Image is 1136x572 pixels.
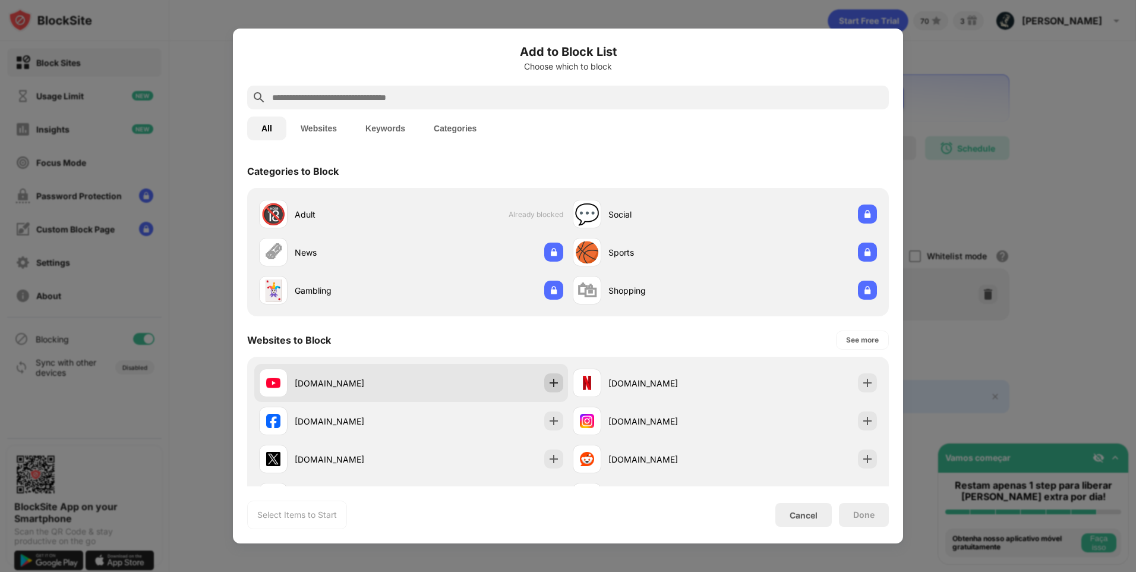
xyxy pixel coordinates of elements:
h6: Add to Block List [247,43,889,61]
img: search.svg [252,90,266,105]
div: Sports [608,246,725,259]
img: favicons [266,414,280,428]
div: Choose which to block [247,62,889,71]
div: 🛍 [577,278,597,303]
div: 💬 [575,202,599,227]
div: [DOMAIN_NAME] [608,377,725,389]
img: favicons [580,414,594,428]
div: [DOMAIN_NAME] [295,377,411,389]
button: Websites [286,117,351,140]
img: favicons [580,452,594,466]
img: favicons [266,376,280,390]
div: Gambling [295,284,411,297]
button: Categories [419,117,491,140]
div: [DOMAIN_NAME] [608,453,725,466]
div: Websites to Block [247,334,331,346]
div: Categories to Block [247,165,339,177]
button: All [247,117,286,140]
span: Already blocked [509,210,563,219]
img: favicons [580,376,594,390]
div: 🗞 [263,240,283,265]
div: Adult [295,208,411,221]
div: See more [846,334,879,346]
div: [DOMAIN_NAME] [608,415,725,428]
div: Select Items to Start [257,509,337,521]
div: Shopping [608,284,725,297]
div: 🔞 [261,202,286,227]
button: Keywords [351,117,419,140]
div: Done [853,510,875,520]
div: [DOMAIN_NAME] [295,453,411,466]
img: favicons [266,452,280,466]
div: [DOMAIN_NAME] [295,415,411,428]
div: 🃏 [261,278,286,303]
div: News [295,246,411,259]
div: Social [608,208,725,221]
div: Cancel [790,510,818,520]
div: 🏀 [575,240,599,265]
